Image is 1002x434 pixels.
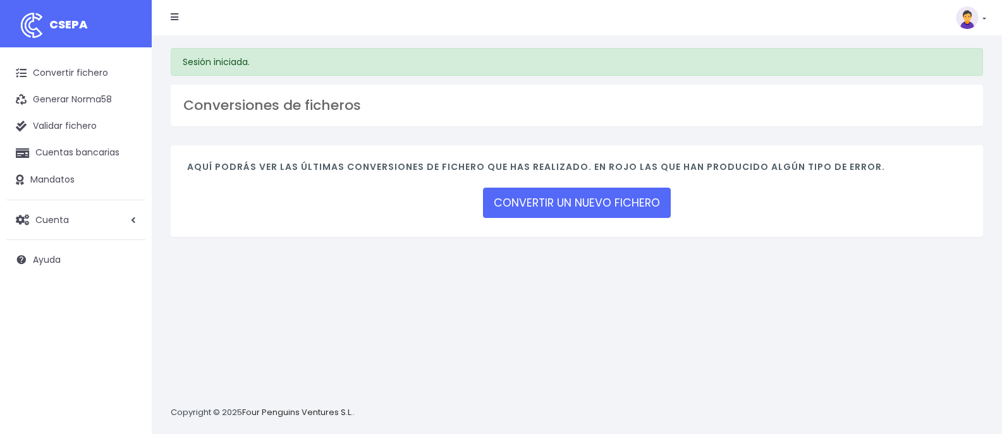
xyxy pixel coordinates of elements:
a: Mandatos [6,167,145,193]
img: logo [16,9,47,41]
span: CSEPA [49,16,88,32]
a: Four Penguins Ventures S.L. [242,406,353,418]
span: Cuenta [35,213,69,226]
a: Ayuda [6,246,145,273]
a: Generar Norma58 [6,87,145,113]
a: Convertir fichero [6,60,145,87]
span: Ayuda [33,253,61,266]
h4: Aquí podrás ver las últimas conversiones de fichero que has realizado. En rojo las que han produc... [187,162,967,179]
h3: Conversiones de ficheros [183,97,970,114]
p: Copyright © 2025 . [171,406,355,419]
a: Validar fichero [6,113,145,140]
a: Cuenta [6,207,145,233]
a: Cuentas bancarias [6,140,145,166]
div: Sesión iniciada. [171,48,983,76]
a: CONVERTIR UN NUEVO FICHERO [483,188,671,218]
img: profile [956,6,979,29]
